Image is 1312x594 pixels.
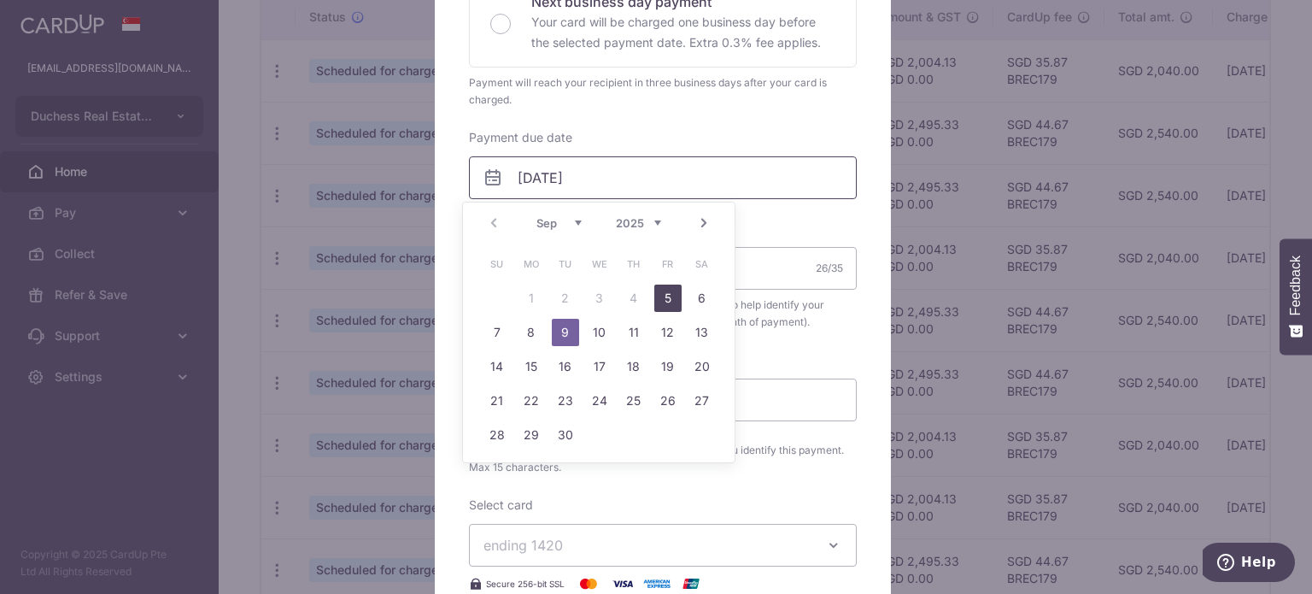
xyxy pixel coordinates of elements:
a: 9 [552,319,579,346]
span: Tuesday [552,250,579,278]
span: Friday [654,250,682,278]
a: 10 [586,319,613,346]
a: 16 [552,353,579,380]
a: 21 [483,387,511,415]
label: Select card [469,497,533,514]
a: 23 [552,387,579,415]
p: Your card will be charged one business day before the selected payment date. Extra 0.3% fee applies. [531,12,835,53]
a: 20 [688,353,716,380]
a: 14 [483,353,511,380]
a: 13 [688,319,716,346]
input: DD / MM / YYYY [469,156,857,199]
a: 27 [688,387,716,415]
iframe: Opens a widget where you can find more information [1203,543,1295,585]
a: 12 [654,319,682,346]
span: Saturday [688,250,716,278]
a: 19 [654,353,682,380]
span: Wednesday [586,250,613,278]
a: 25 [620,387,647,415]
span: Secure 256-bit SSL [486,577,565,591]
label: Payment due date [469,129,572,146]
div: 26/35 [816,260,843,277]
span: ending 1420 [483,537,563,554]
img: Mastercard [571,573,606,594]
a: 24 [586,387,613,415]
a: 5 [654,285,682,312]
a: 15 [518,353,545,380]
a: 18 [620,353,647,380]
span: Feedback [1288,256,1303,315]
img: UnionPay [674,573,708,594]
a: 29 [518,421,545,449]
a: 17 [586,353,613,380]
a: Next [694,213,714,233]
a: 11 [620,319,647,346]
a: 26 [654,387,682,415]
a: 30 [552,421,579,449]
button: Feedback - Show survey [1280,238,1312,355]
div: Payment will reach your recipient in three business days after your card is charged. [469,74,857,109]
span: Monday [518,250,545,278]
a: 28 [483,421,511,449]
span: Sunday [483,250,511,278]
button: ending 1420 [469,524,857,567]
img: Visa [606,573,640,594]
a: 22 [518,387,545,415]
a: 8 [518,319,545,346]
a: 7 [483,319,511,346]
a: 6 [688,285,716,312]
img: American Express [640,573,674,594]
span: Thursday [620,250,647,278]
